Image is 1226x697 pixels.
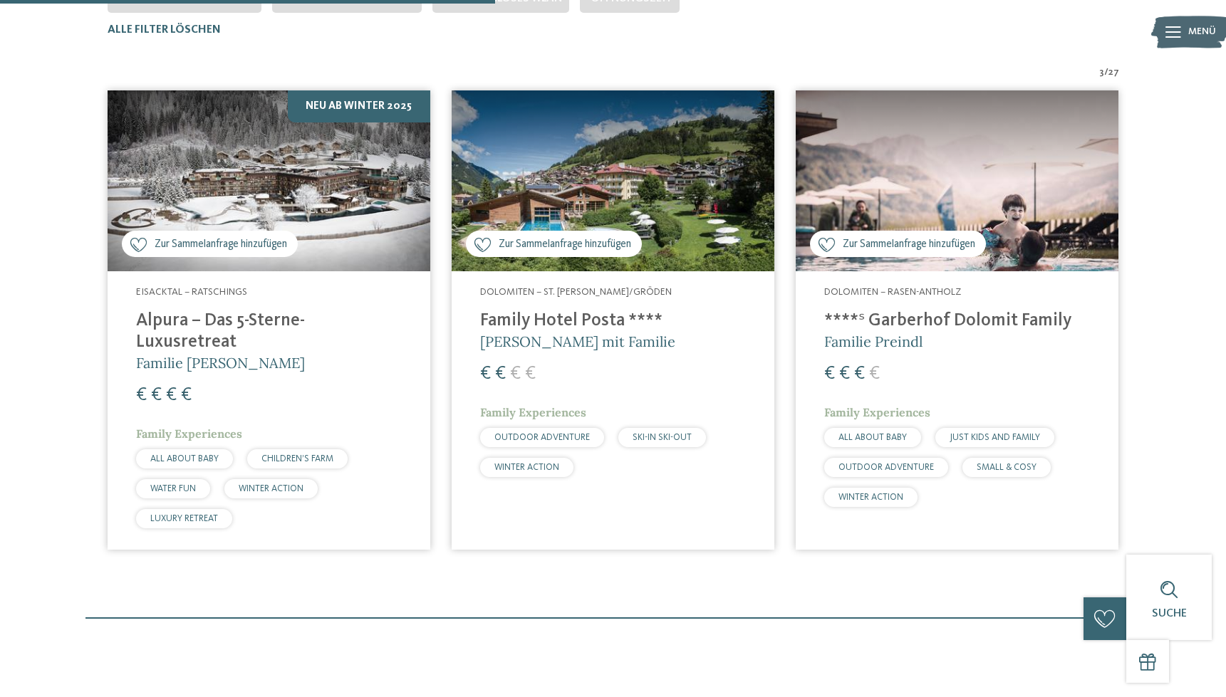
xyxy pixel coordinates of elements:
span: € [151,386,162,404]
span: / [1104,65,1108,80]
span: [PERSON_NAME] mit Familie [480,332,675,350]
span: Dolomiten – St. [PERSON_NAME]/Gröden [480,287,672,297]
span: Family Experiences [136,426,242,441]
span: Zur Sammelanfrage hinzufügen [155,237,287,252]
img: Familienhotels gesucht? Hier findet ihr die besten! [452,90,774,272]
span: € [166,386,177,404]
span: Familie [PERSON_NAME] [136,354,305,372]
span: OUTDOOR ADVENTURE [494,433,590,442]
span: CHILDREN’S FARM [261,454,333,463]
a: Familienhotels gesucht? Hier findet ihr die besten! Zur Sammelanfrage hinzufügen Neu ab Winter 20... [108,90,430,550]
span: € [136,386,147,404]
a: Familienhotels gesucht? Hier findet ihr die besten! Zur Sammelanfrage hinzufügen Dolomiten – Rase... [796,90,1118,550]
span: € [839,365,850,383]
h4: Family Hotel Posta **** [480,310,746,332]
span: OUTDOOR ADVENTURE [838,463,934,472]
span: SMALL & COSY [977,463,1037,472]
span: Familie Preindl [824,332,923,350]
span: JUST KIDS AND FAMILY [950,433,1040,442]
span: € [480,365,491,383]
span: Alle Filter löschen [108,24,221,36]
span: € [824,365,835,383]
span: 3 [1099,65,1104,80]
span: WINTER ACTION [494,463,559,472]
span: € [495,365,506,383]
span: € [854,365,865,383]
span: ALL ABOUT BABY [150,454,219,463]
span: Dolomiten – Rasen-Antholz [824,287,961,297]
img: Familienhotels gesucht? Hier findet ihr die besten! [796,90,1118,272]
span: SKI-IN SKI-OUT [633,433,692,442]
span: € [525,365,536,383]
span: Zur Sammelanfrage hinzufügen [499,237,631,252]
span: € [510,365,521,383]
span: Eisacktal – Ratschings [136,287,247,297]
span: € [869,365,880,383]
span: WATER FUN [150,484,196,493]
span: Suche [1152,608,1187,619]
span: ALL ABOUT BABY [838,433,907,442]
h4: Alpura – Das 5-Sterne-Luxusretreat [136,310,402,353]
span: Family Experiences [480,405,586,419]
span: Zur Sammelanfrage hinzufügen [843,237,975,252]
span: Family Experiences [824,405,930,419]
span: WINTER ACTION [239,484,303,493]
span: € [181,386,192,404]
a: Familienhotels gesucht? Hier findet ihr die besten! Zur Sammelanfrage hinzufügen Dolomiten – St. ... [452,90,774,550]
img: Familienhotels gesucht? Hier findet ihr die besten! [108,90,430,272]
span: LUXURY RETREAT [150,514,218,523]
span: 27 [1108,65,1119,80]
span: WINTER ACTION [838,493,903,502]
h4: ****ˢ Garberhof Dolomit Family [824,310,1090,332]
